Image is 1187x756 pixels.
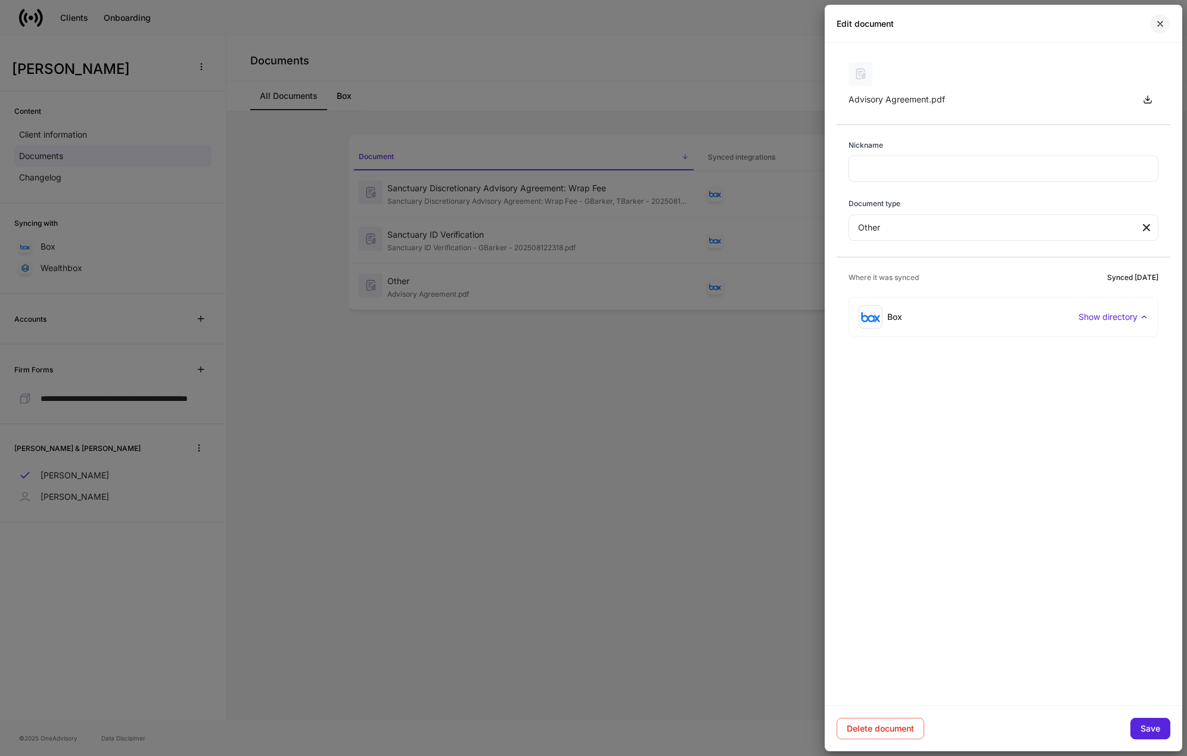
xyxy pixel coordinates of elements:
[837,718,924,739] button: Delete document
[1141,724,1160,733] div: Save
[1130,718,1170,739] button: Save
[887,311,902,323] div: Box
[849,62,872,86] img: svg%3e
[849,298,1158,336] div: BoxShow directory
[837,18,894,30] h2: Edit document
[847,724,914,733] div: Delete document
[849,94,1127,105] div: Advisory Agreement.pdf
[849,272,919,283] h6: Where it was synced
[849,139,883,151] h6: Nickname
[849,214,1139,241] div: Other
[849,198,900,209] h6: Document type
[1107,272,1158,283] h6: Synced [DATE]
[861,312,880,322] img: oYqM9ojoZLfzCHUefNbBcWHcyDPbQKagtYciMC8pFl3iZXy3dU33Uwy+706y+0q2uJ1ghNQf2OIHrSh50tUd9HaB5oMc62p0G...
[1079,311,1138,323] p: Show directory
